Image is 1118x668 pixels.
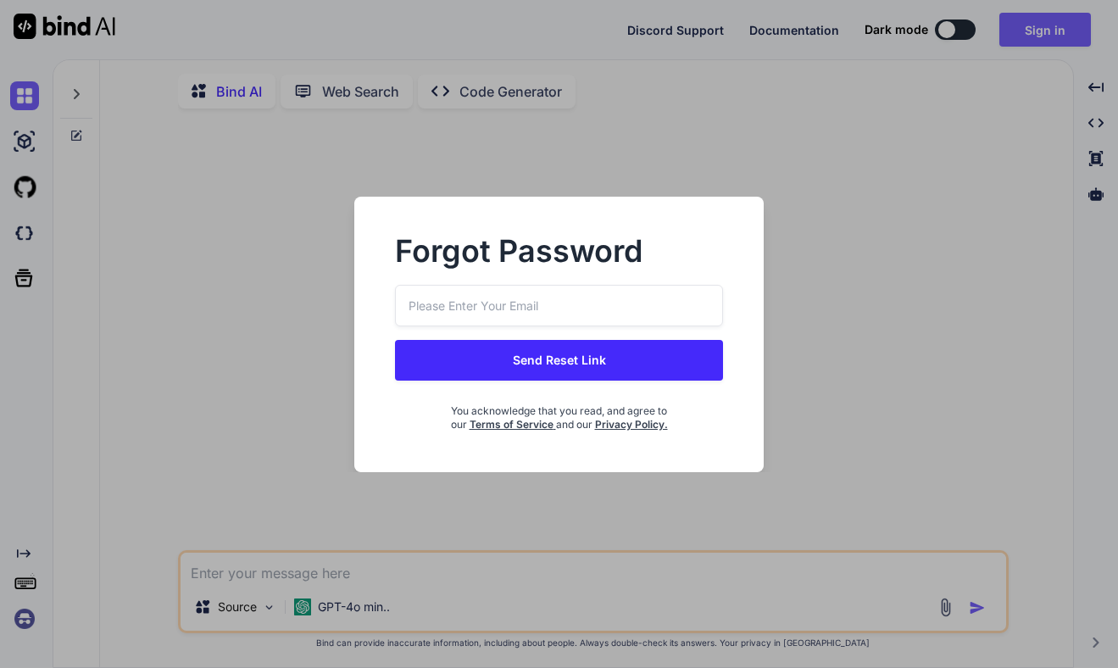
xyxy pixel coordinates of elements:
h2: Forgot Password [395,237,724,264]
a: Terms of Service [470,418,556,431]
input: Please Enter Your Email [395,285,724,326]
a: Privacy Policy. [595,418,668,431]
button: Send Reset Link [395,340,724,381]
div: You acknowledge that you read, and agree to our and our [449,394,668,431]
